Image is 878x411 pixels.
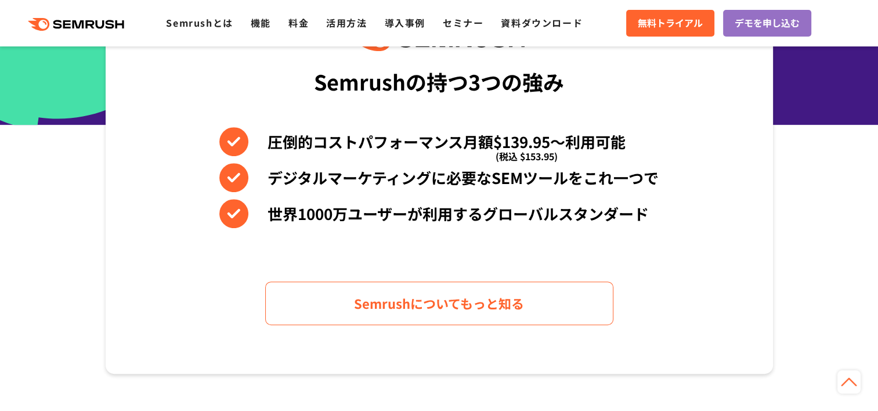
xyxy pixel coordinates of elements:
a: 料金 [288,16,309,30]
span: 無料トライアル [638,16,703,31]
span: (税込 $153.95) [496,142,558,171]
span: デモを申し込む [735,16,800,31]
a: 無料トライアル [626,10,714,37]
a: デモを申し込む [723,10,811,37]
a: Semrushについてもっと知る [265,282,613,325]
span: Semrushについてもっと知る [354,293,524,313]
a: 機能 [251,16,271,30]
li: デジタルマーケティングに必要なSEMツールをこれ一つで [219,163,659,192]
div: Semrushの持つ3つの強み [314,60,564,103]
a: Semrushとは [166,16,233,30]
a: 活用方法 [326,16,367,30]
li: 世界1000万ユーザーが利用するグローバルスタンダード [219,199,659,228]
a: 資料ダウンロード [501,16,583,30]
a: 導入事例 [385,16,425,30]
a: セミナー [443,16,483,30]
li: 圧倒的コストパフォーマンス月額$139.95〜利用可能 [219,127,659,156]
